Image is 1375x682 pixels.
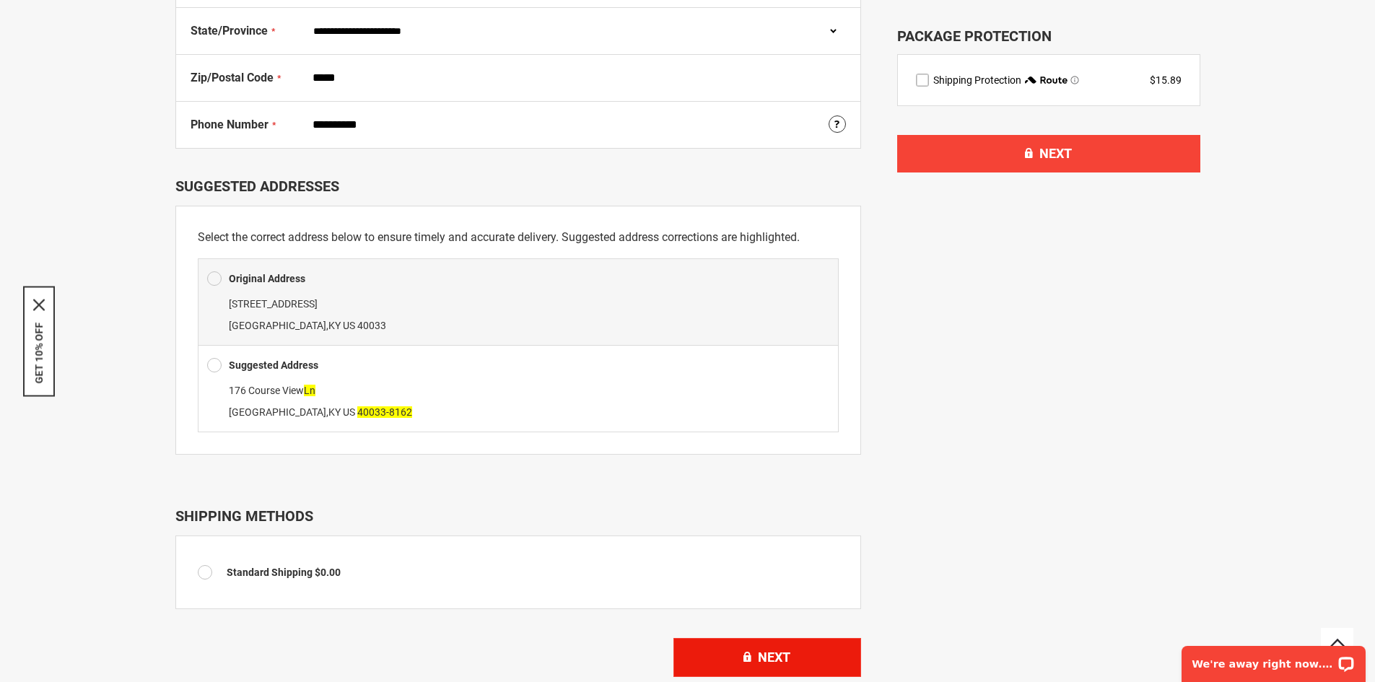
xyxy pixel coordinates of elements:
span: Next [1039,146,1072,161]
span: Standard Shipping [227,567,313,578]
span: [GEOGRAPHIC_DATA] [229,320,326,331]
span: Shipping Protection [933,74,1021,86]
span: 176 Course View [229,385,315,396]
button: Next [673,638,861,677]
div: route shipping protection selector element [916,73,1182,87]
span: KY [328,406,341,418]
span: Zip/Postal Code [191,71,274,84]
span: State/Province [191,24,268,38]
b: Suggested Address [229,359,318,371]
span: Phone Number [191,118,269,131]
span: [STREET_ADDRESS] [229,298,318,310]
span: 40033 [357,320,386,331]
span: US [343,406,355,418]
b: Original Address [229,273,305,284]
div: Shipping Methods [175,507,861,525]
span: 40033-8162 [357,406,412,418]
p: Select the correct address below to ensure timely and accurate delivery. Suggested address correc... [198,228,839,247]
div: Suggested Addresses [175,178,861,195]
div: , [207,293,829,336]
span: $0.00 [315,567,341,578]
span: Learn more [1070,76,1079,84]
div: $15.89 [1150,73,1182,87]
svg: close icon [33,299,45,310]
button: Next [897,135,1200,172]
span: KY [328,320,341,331]
div: Package Protection [897,26,1200,47]
div: , [207,380,829,423]
button: Close [33,299,45,310]
iframe: LiveChat chat widget [1172,637,1375,682]
span: Ln [304,385,315,396]
span: US [343,320,355,331]
span: [GEOGRAPHIC_DATA] [229,406,326,418]
button: GET 10% OFF [33,322,45,383]
span: Next [758,650,790,665]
